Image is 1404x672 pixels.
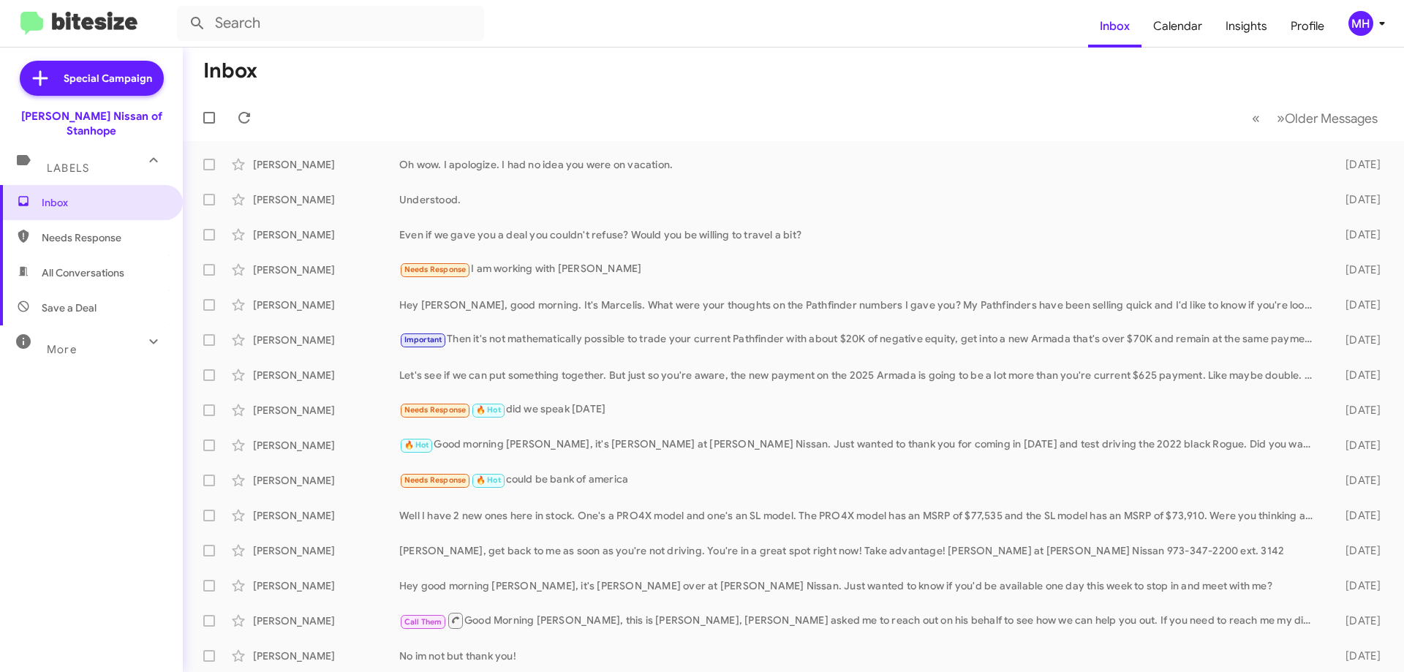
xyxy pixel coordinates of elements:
span: Call Them [404,617,442,627]
button: Next [1268,103,1386,133]
div: [PERSON_NAME] [253,473,399,488]
div: Oh wow. I apologize. I had no idea you were on vacation. [399,157,1322,172]
a: Profile [1279,5,1336,48]
div: I am working with [PERSON_NAME] [399,261,1322,278]
div: [PERSON_NAME] [253,403,399,418]
div: [PERSON_NAME], get back to me as soon as you're not driving. You're in a great spot right now! Ta... [399,543,1322,558]
span: Older Messages [1285,110,1378,127]
span: More [47,343,77,356]
div: [DATE] [1322,192,1392,207]
div: [PERSON_NAME] [253,157,399,172]
div: [DATE] [1322,578,1392,593]
div: [DATE] [1322,298,1392,312]
span: » [1277,109,1285,127]
button: Previous [1243,103,1269,133]
span: 🔥 Hot [476,475,501,485]
div: [DATE] [1322,403,1392,418]
div: [PERSON_NAME] [253,649,399,663]
div: [DATE] [1322,368,1392,382]
div: [PERSON_NAME] [253,263,399,277]
a: Inbox [1088,5,1141,48]
div: Good morning [PERSON_NAME], it's [PERSON_NAME] at [PERSON_NAME] Nissan. Just wanted to thank you ... [399,437,1322,453]
button: MH [1336,11,1388,36]
div: [DATE] [1322,227,1392,242]
span: Important [404,335,442,344]
div: Even if we gave you a deal you couldn't refuse? Would you be willing to travel a bit? [399,227,1322,242]
div: [PERSON_NAME] [253,227,399,242]
span: Needs Response [404,475,467,485]
div: [PERSON_NAME] [253,368,399,382]
div: [PERSON_NAME] [253,543,399,558]
div: Good Morning [PERSON_NAME], this is [PERSON_NAME], [PERSON_NAME] asked me to reach out on his beh... [399,611,1322,630]
a: Insights [1214,5,1279,48]
span: All Conversations [42,265,124,280]
div: did we speak [DATE] [399,401,1322,418]
div: MH [1348,11,1373,36]
div: Let's see if we can put something together. But just so you're aware, the new payment on the 2025... [399,368,1322,382]
div: [DATE] [1322,333,1392,347]
span: Needs Response [404,265,467,274]
div: [PERSON_NAME] [253,508,399,523]
div: [PERSON_NAME] [253,192,399,207]
div: [DATE] [1322,649,1392,663]
span: 🔥 Hot [476,405,501,415]
input: Search [177,6,484,41]
span: Needs Response [404,405,467,415]
span: Labels [47,162,89,175]
div: Understood. [399,192,1322,207]
span: Inbox [42,195,166,210]
div: could be bank of america [399,472,1322,488]
span: 🔥 Hot [404,440,429,450]
div: [PERSON_NAME] [253,298,399,312]
div: [DATE] [1322,473,1392,488]
div: Then it's not mathematically possible to trade your current Pathfinder with about $20K of negativ... [399,331,1322,348]
div: [PERSON_NAME] [253,578,399,593]
div: Hey [PERSON_NAME], good morning. It's Marcelis. What were your thoughts on the Pathfinder numbers... [399,298,1322,312]
div: [DATE] [1322,263,1392,277]
div: [DATE] [1322,438,1392,453]
div: [DATE] [1322,508,1392,523]
span: Save a Deal [42,301,97,315]
div: [DATE] [1322,157,1392,172]
h1: Inbox [203,59,257,83]
a: Calendar [1141,5,1214,48]
div: [DATE] [1322,614,1392,628]
div: [DATE] [1322,543,1392,558]
div: No im not but thank you! [399,649,1322,663]
span: Special Campaign [64,71,152,86]
div: Well I have 2 new ones here in stock. One's a PRO4X model and one's an SL model. The PRO4X model ... [399,508,1322,523]
div: [PERSON_NAME] [253,333,399,347]
div: Hey good morning [PERSON_NAME], it's [PERSON_NAME] over at [PERSON_NAME] Nissan. Just wanted to k... [399,578,1322,593]
span: « [1252,109,1260,127]
nav: Page navigation example [1244,103,1386,133]
a: Special Campaign [20,61,164,96]
span: Needs Response [42,230,166,245]
div: [PERSON_NAME] [253,438,399,453]
div: [PERSON_NAME] [253,614,399,628]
